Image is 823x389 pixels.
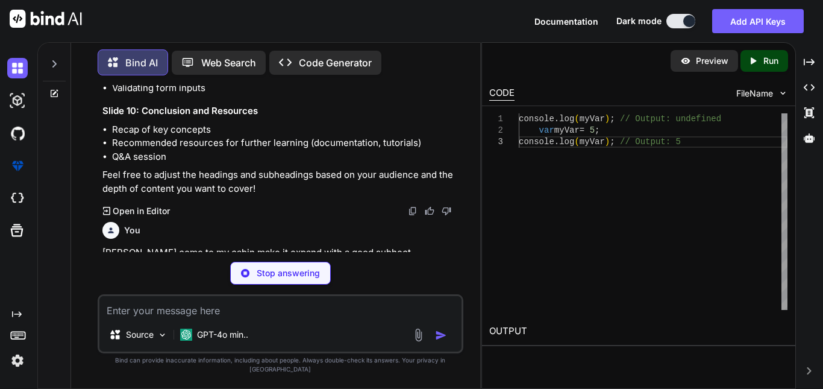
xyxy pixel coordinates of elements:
img: like [425,206,434,216]
img: preview [680,55,691,66]
li: Recap of key concepts [112,123,461,137]
img: githubDark [7,123,28,144]
span: myVar [554,125,580,135]
span: . [554,114,559,124]
img: darkAi-studio [7,90,28,111]
img: attachment [411,328,425,342]
h2: OUTPUT [482,317,795,346]
span: ; [610,114,615,124]
span: ; [610,137,615,147]
span: log [559,114,574,124]
p: Web Search [201,55,256,70]
span: myVar [580,114,605,124]
div: 3 [489,136,503,148]
img: premium [7,156,28,176]
img: chevron down [778,88,788,98]
img: settings [7,350,28,371]
span: ; [595,125,599,135]
p: Bind AI [125,55,158,70]
span: console [519,137,554,147]
span: ) [605,137,610,147]
span: . [554,137,559,147]
img: icon [435,329,447,341]
span: ) [605,114,610,124]
div: CODE [489,86,515,101]
span: ( [574,114,579,124]
img: dislike [442,206,451,216]
li: Q&A session [112,150,461,164]
span: Documentation [534,16,598,27]
p: Run [763,55,778,67]
span: console [519,114,554,124]
span: 5 [590,125,595,135]
span: Dark mode [616,15,662,27]
li: Recommended resources for further learning (documentation, tutorials) [112,136,461,150]
h6: You [124,224,140,236]
span: myVar [580,137,605,147]
span: // Output: undefined [620,114,721,124]
p: Bind can provide inaccurate information, including about people. Always double-check its answers.... [98,356,463,374]
p: Open in Editor [113,205,170,217]
h3: Slide 10: Conclusion and Resources [102,104,461,118]
span: // Output: 5 [620,137,681,147]
img: GPT-4o mini [180,329,192,341]
p: Stop answering [257,267,320,279]
p: [PERSON_NAME] come to my cabin make it expand with a good subhect [102,246,461,260]
span: = [580,125,584,135]
span: FileName [736,87,773,100]
li: Validating form inputs [112,81,461,95]
p: Feel free to adjust the headings and subheadings based on your audience and the depth of content ... [102,168,461,195]
img: Bind AI [10,10,82,28]
img: darkChat [7,58,28,78]
span: ( [574,137,579,147]
span: log [559,137,574,147]
p: Code Generator [299,55,372,70]
button: Documentation [534,15,598,28]
img: cloudideIcon [7,188,28,209]
p: GPT-4o min.. [197,329,248,341]
img: Pick Models [157,330,167,340]
div: 1 [489,113,503,125]
img: copy [408,206,418,216]
span: var [539,125,554,135]
button: Add API Keys [712,9,804,33]
div: 2 [489,125,503,136]
p: Preview [696,55,728,67]
p: Source [126,329,154,341]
